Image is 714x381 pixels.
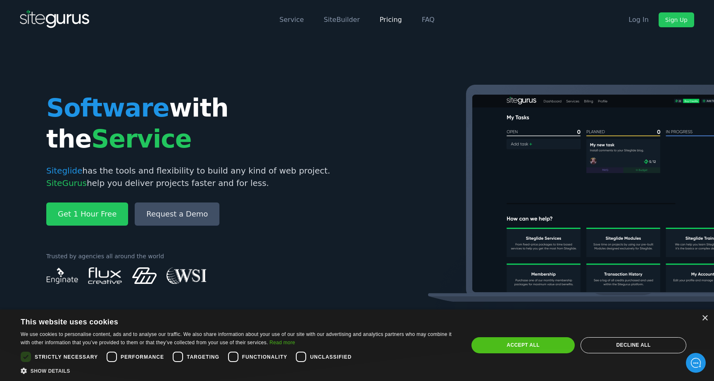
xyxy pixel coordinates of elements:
[242,353,288,361] span: Functionality
[686,353,706,373] iframe: gist-messenger-bubble-iframe
[31,368,70,374] span: Show details
[187,353,219,361] span: Targeting
[46,178,87,188] span: SiteGurus
[46,93,350,155] h1: with the
[324,16,359,24] a: SiteBuilder
[13,93,152,110] button: New conversation
[135,202,219,226] a: Request a Demo
[46,166,82,176] span: Siteglide
[21,367,455,375] div: Show details
[46,252,350,261] p: Trusted by agencies all around the world
[581,337,686,353] div: Decline all
[471,337,575,353] div: Accept all
[12,65,153,79] h2: How can we help?
[12,50,153,64] h1: Hello there!
[702,315,708,321] div: Close
[622,12,655,27] a: Log In
[21,314,435,327] div: This website uses cookies
[310,353,352,361] span: Unclassified
[46,202,128,226] a: Get 1 Hour Free
[269,340,295,345] a: Read more, opens a new window
[91,124,191,153] span: Service
[659,12,694,27] a: Sign Up
[422,16,435,24] a: FAQ
[21,331,452,345] span: We use cookies to personalise content, ads and to analyse our traffic. We also share information ...
[380,16,402,24] a: Pricing
[12,13,60,26] img: Company Logo
[121,353,164,361] span: Performance
[35,353,98,361] span: Strictly necessary
[53,98,99,105] span: New conversation
[46,164,350,189] p: has the tools and flexibility to build any kind of web project. help you deliver projects faster ...
[20,10,90,30] img: SiteGurus Logo
[46,93,169,122] span: Software
[279,16,304,24] a: Service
